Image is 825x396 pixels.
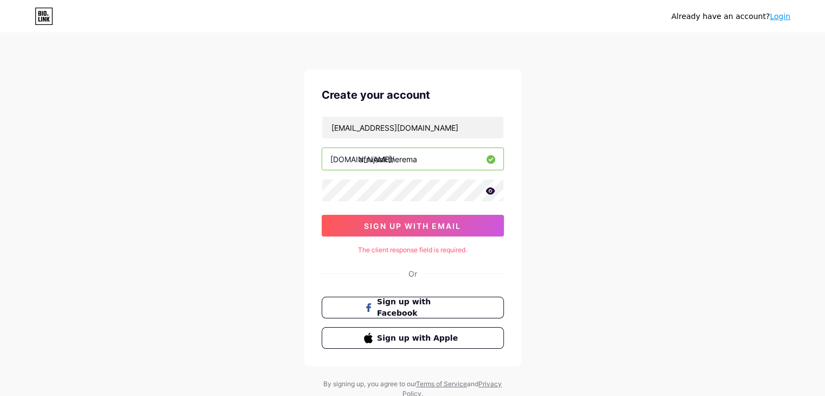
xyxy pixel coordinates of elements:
[322,87,504,103] div: Create your account
[671,11,790,22] div: Already have an account?
[770,12,790,21] a: Login
[408,268,417,279] div: Or
[322,327,504,349] button: Sign up with Apple
[322,117,503,138] input: Email
[416,380,467,388] a: Terms of Service
[322,148,503,170] input: username
[377,333,461,344] span: Sign up with Apple
[322,245,504,255] div: The client response field is required.
[330,154,394,165] div: [DOMAIN_NAME]/
[322,297,504,318] button: Sign up with Facebook
[322,215,504,237] button: sign up with email
[364,221,461,231] span: sign up with email
[377,296,461,319] span: Sign up with Facebook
